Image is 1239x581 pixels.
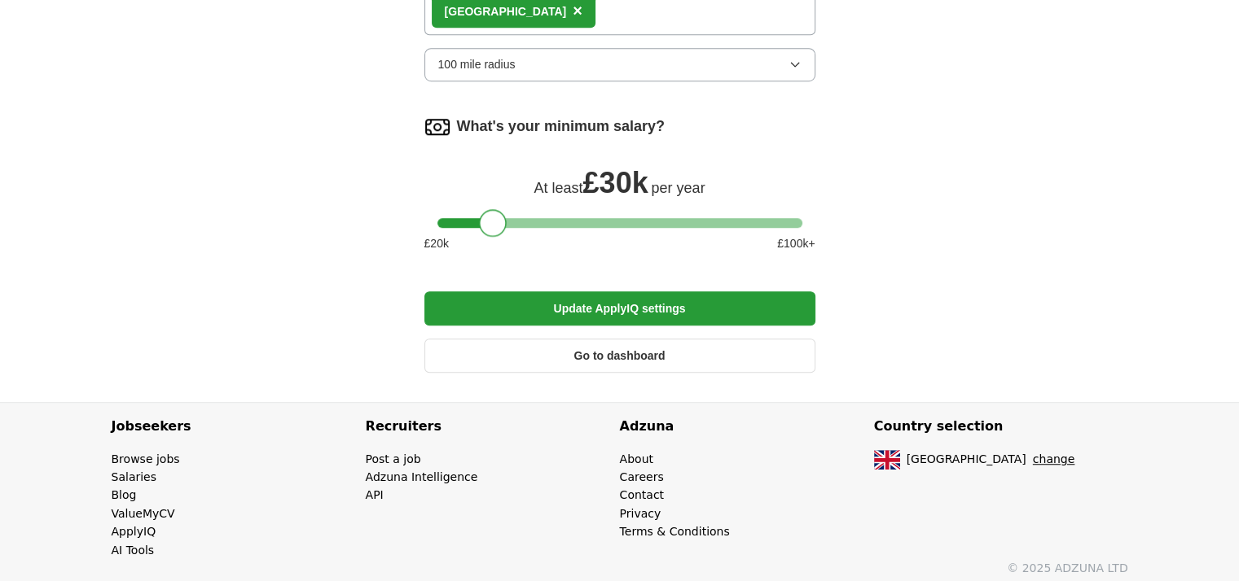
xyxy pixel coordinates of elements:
[424,291,815,325] button: Update ApplyIQ settings
[112,470,157,483] a: Salaries
[424,114,450,140] img: salary.png
[620,488,664,501] a: Contact
[620,452,653,465] a: About
[438,55,516,73] span: 100 mile radius
[112,544,155,557] a: AI Tools
[582,166,648,199] span: £ 30k
[651,180,705,196] span: per year
[112,488,137,501] a: Blog
[1033,450,1075,468] button: change
[424,48,815,81] button: 100 mile radius
[112,525,156,538] a: ApplyIQ
[366,470,478,483] a: Adzuna Intelligence
[620,470,664,483] a: Careers
[424,234,449,252] span: £ 20 k
[573,2,582,20] span: ×
[777,234,815,252] span: £ 100 k+
[620,507,661,520] a: Privacy
[874,403,1128,450] h4: Country selection
[874,450,900,470] img: UK flag
[112,507,175,520] a: ValueMyCV
[620,525,730,538] a: Terms & Conditions
[457,115,665,138] label: What's your minimum salary?
[534,180,582,196] span: At least
[366,488,384,501] a: API
[424,339,815,373] button: Go to dashboard
[445,2,567,20] div: [GEOGRAPHIC_DATA]
[112,452,180,465] a: Browse jobs
[366,452,421,465] a: Post a job
[907,450,1026,468] span: [GEOGRAPHIC_DATA]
